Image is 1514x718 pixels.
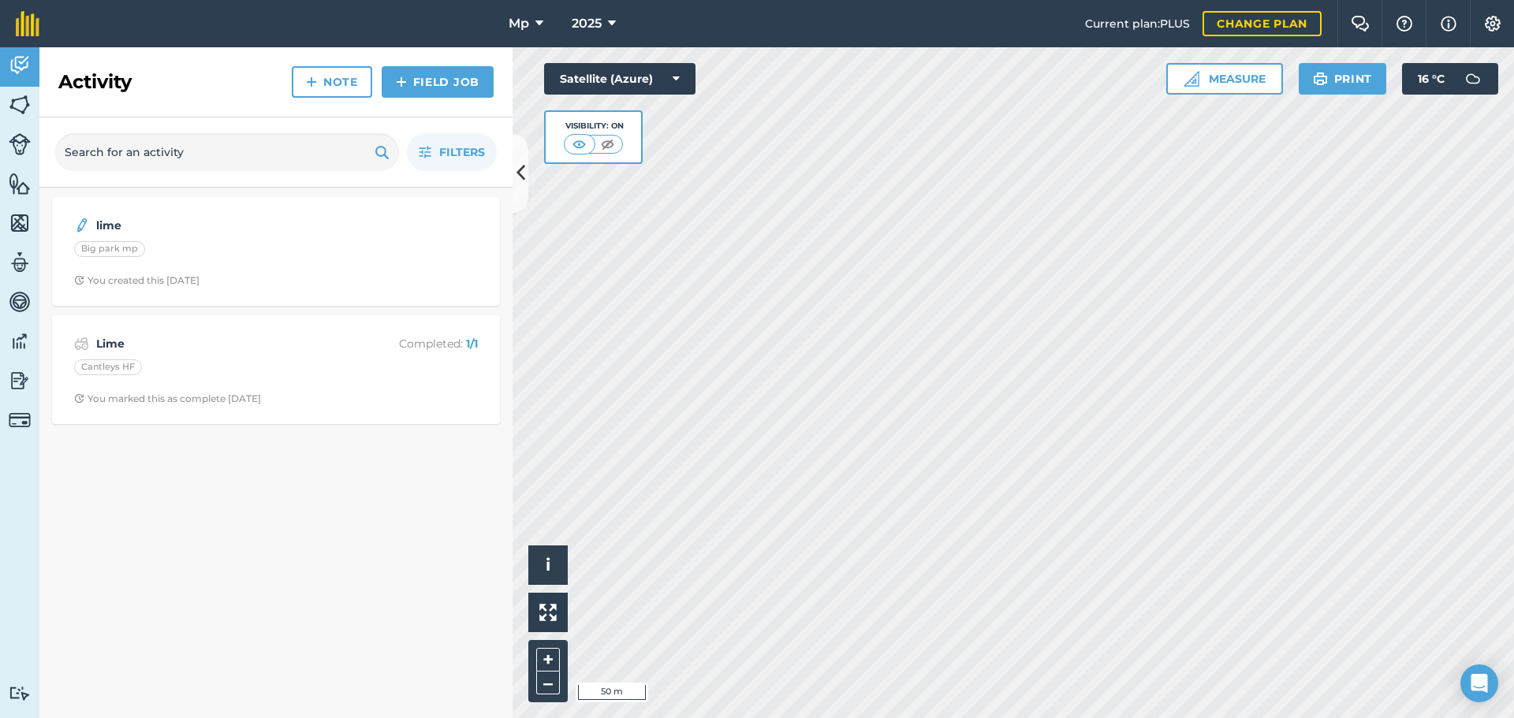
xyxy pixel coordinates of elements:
[1299,63,1387,95] button: Print
[9,369,31,392] img: svg+xml;base64,PD94bWwgdmVyc2lvbj0iMS4wIiBlbmNvZGluZz0idXRmLTgiPz4KPCEtLSBHZW5lcmF0b3I6IEFkb2JlIE...
[382,66,494,98] a: Field Job
[58,69,132,95] h2: Activity
[74,334,89,353] img: svg+xml;base64,PD94bWwgdmVyc2lvbj0iMS4wIiBlbmNvZGluZz0idXRmLTgiPz4KPCEtLSBHZW5lcmF0b3I6IEFkb2JlIE...
[9,329,31,353] img: svg+xml;base64,PD94bWwgdmVyc2lvbj0iMS4wIiBlbmNvZGluZz0idXRmLTgiPz4KPCEtLSBHZW5lcmF0b3I6IEFkb2JlIE...
[1402,63,1498,95] button: 16 °C
[9,133,31,155] img: svg+xml;base64,PD94bWwgdmVyc2lvbj0iMS4wIiBlbmNvZGluZz0idXRmLTgiPz4KPCEtLSBHZW5lcmF0b3I6IEFkb2JlIE...
[536,648,560,671] button: +
[55,133,399,171] input: Search for an activity
[74,274,200,287] div: You created this [DATE]
[9,211,31,235] img: svg+xml;base64,PHN2ZyB4bWxucz0iaHR0cDovL3d3dy53My5vcmcvMjAwMC9zdmciIHdpZHRoPSI1NiIgaGVpZ2h0PSI2MC...
[1395,16,1414,32] img: A question mark icon
[466,337,478,351] strong: 1 / 1
[509,14,529,33] span: Mp
[396,73,407,91] img: svg+xml;base64,PHN2ZyB4bWxucz0iaHR0cDovL3d3dy53My5vcmcvMjAwMC9zdmciIHdpZHRoPSIxNCIgaGVpZ2h0PSIyNC...
[9,290,31,314] img: svg+xml;base64,PD94bWwgdmVyc2lvbj0iMS4wIiBlbmNvZGluZz0idXRmLTgiPz4KPCEtLSBHZW5lcmF0b3I6IEFkb2JlIE...
[539,604,557,621] img: Four arrows, one pointing top left, one top right, one bottom right and the last bottom left
[1483,16,1502,32] img: A cog icon
[598,136,617,152] img: svg+xml;base64,PHN2ZyB4bWxucz0iaHR0cDovL3d3dy53My5vcmcvMjAwMC9zdmciIHdpZHRoPSI1MCIgaGVpZ2h0PSI0MC...
[1313,69,1328,88] img: svg+xml;base64,PHN2ZyB4bWxucz0iaHR0cDovL3d3dy53My5vcmcvMjAwMC9zdmciIHdpZHRoPSIxOSIgaGVpZ2h0PSIyNC...
[569,136,589,152] img: svg+xml;base64,PHN2ZyB4bWxucz0iaHR0cDovL3d3dy53My5vcmcvMjAwMC9zdmciIHdpZHRoPSI1MCIgaGVpZ2h0PSI0MC...
[1203,11,1322,36] a: Change plan
[1166,63,1283,95] button: Measure
[439,143,485,161] span: Filters
[9,172,31,195] img: svg+xml;base64,PHN2ZyB4bWxucz0iaHR0cDovL3d3dy53My5vcmcvMjAwMC9zdmciIHdpZHRoPSI1NiIgaGVpZ2h0PSI2MC...
[74,392,261,405] div: You marked this as complete [DATE]
[74,275,84,285] img: Clock with arrow pointing clockwise
[1460,664,1498,702] div: Open Intercom Messenger
[16,11,39,36] img: fieldmargin Logo
[9,251,31,274] img: svg+xml;base64,PD94bWwgdmVyc2lvbj0iMS4wIiBlbmNvZGluZz0idXRmLTgiPz4KPCEtLSBHZW5lcmF0b3I6IEFkb2JlIE...
[292,66,372,98] a: Note
[1441,14,1456,33] img: svg+xml;base64,PHN2ZyB4bWxucz0iaHR0cDovL3d3dy53My5vcmcvMjAwMC9zdmciIHdpZHRoPSIxNyIgaGVpZ2h0PSIxNy...
[96,335,346,352] strong: Lime
[9,409,31,431] img: svg+xml;base64,PD94bWwgdmVyc2lvbj0iMS4wIiBlbmNvZGluZz0idXRmLTgiPz4KPCEtLSBHZW5lcmF0b3I6IEFkb2JlIE...
[1085,15,1190,32] span: Current plan : PLUS
[74,359,142,375] div: Cantleys HF
[9,93,31,117] img: svg+xml;base64,PHN2ZyB4bWxucz0iaHR0cDovL3d3dy53My5vcmcvMjAwMC9zdmciIHdpZHRoPSI1NiIgaGVpZ2h0PSI2MC...
[96,217,346,234] strong: lime
[546,555,550,575] span: i
[1351,16,1370,32] img: Two speech bubbles overlapping with the left bubble in the forefront
[74,241,145,257] div: Big park mp
[62,206,490,296] a: limeBig park mpClock with arrow pointing clockwiseYou created this [DATE]
[1457,63,1489,95] img: svg+xml;base64,PD94bWwgdmVyc2lvbj0iMS4wIiBlbmNvZGluZz0idXRmLTgiPz4KPCEtLSBHZW5lcmF0b3I6IEFkb2JlIE...
[407,133,497,171] button: Filters
[375,143,390,162] img: svg+xml;base64,PHN2ZyB4bWxucz0iaHR0cDovL3d3dy53My5vcmcvMjAwMC9zdmciIHdpZHRoPSIxOSIgaGVpZ2h0PSIyNC...
[74,216,90,235] img: svg+xml;base64,PD94bWwgdmVyc2lvbj0iMS4wIiBlbmNvZGluZz0idXRmLTgiPz4KPCEtLSBHZW5lcmF0b3I6IEFkb2JlIE...
[62,325,490,415] a: LimeCompleted: 1/1Cantleys HFClock with arrow pointing clockwiseYou marked this as complete [DATE]
[572,14,602,33] span: 2025
[9,686,31,701] img: svg+xml;base64,PD94bWwgdmVyc2lvbj0iMS4wIiBlbmNvZGluZz0idXRmLTgiPz4KPCEtLSBHZW5lcmF0b3I6IEFkb2JlIE...
[1418,63,1445,95] span: 16 ° C
[74,393,84,404] img: Clock with arrow pointing clockwise
[536,671,560,694] button: –
[352,335,478,352] p: Completed :
[544,63,695,95] button: Satellite (Azure)
[9,54,31,77] img: svg+xml;base64,PD94bWwgdmVyc2lvbj0iMS4wIiBlbmNvZGluZz0idXRmLTgiPz4KPCEtLSBHZW5lcmF0b3I6IEFkb2JlIE...
[1184,71,1199,87] img: Ruler icon
[528,545,568,585] button: i
[564,120,624,132] div: Visibility: On
[306,73,317,91] img: svg+xml;base64,PHN2ZyB4bWxucz0iaHR0cDovL3d3dy53My5vcmcvMjAwMC9zdmciIHdpZHRoPSIxNCIgaGVpZ2h0PSIyNC...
